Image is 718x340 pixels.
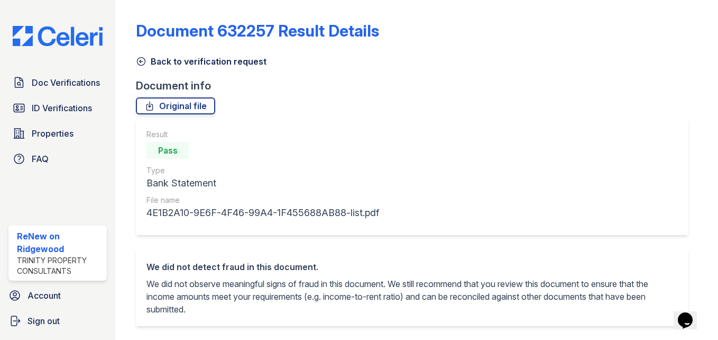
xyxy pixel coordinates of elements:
[8,148,107,169] a: FAQ
[8,72,107,93] a: Doc Verifications
[136,55,266,68] a: Back to verification request
[4,310,111,332] a: Sign out
[4,285,111,306] a: Account
[146,195,379,205] div: File name
[146,129,379,140] div: Result
[146,278,678,316] p: We did not observe meaningful signs of fraud in this document. We still recommend that you review...
[17,255,103,276] div: Trinity Property Consultants
[146,176,379,191] div: Bank Statement
[146,261,678,273] div: We did not detect fraud in this document.
[17,230,103,255] div: ReNew on Ridgewood
[32,76,100,89] span: Doc Verifications
[674,298,707,329] iframe: chat widget
[8,97,107,119] a: ID Verifications
[146,165,379,176] div: Type
[27,315,60,327] span: Sign out
[4,26,111,46] img: CE_Logo_Blue-a8612792a0a2168367f1c8372b55b34899dd931a85d93a1a3d3e32e68fde9ad4.png
[146,142,189,159] div: Pass
[32,153,49,165] span: FAQ
[8,123,107,144] a: Properties
[146,205,379,220] div: 4E1B2A10-9E6F-4F46-99A4-1F455688AB88-list.pdf
[136,78,697,93] div: Document info
[136,97,215,114] a: Original file
[32,127,73,140] span: Properties
[27,289,61,302] span: Account
[136,21,379,40] a: Document 632257 Result Details
[32,102,92,114] span: ID Verifications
